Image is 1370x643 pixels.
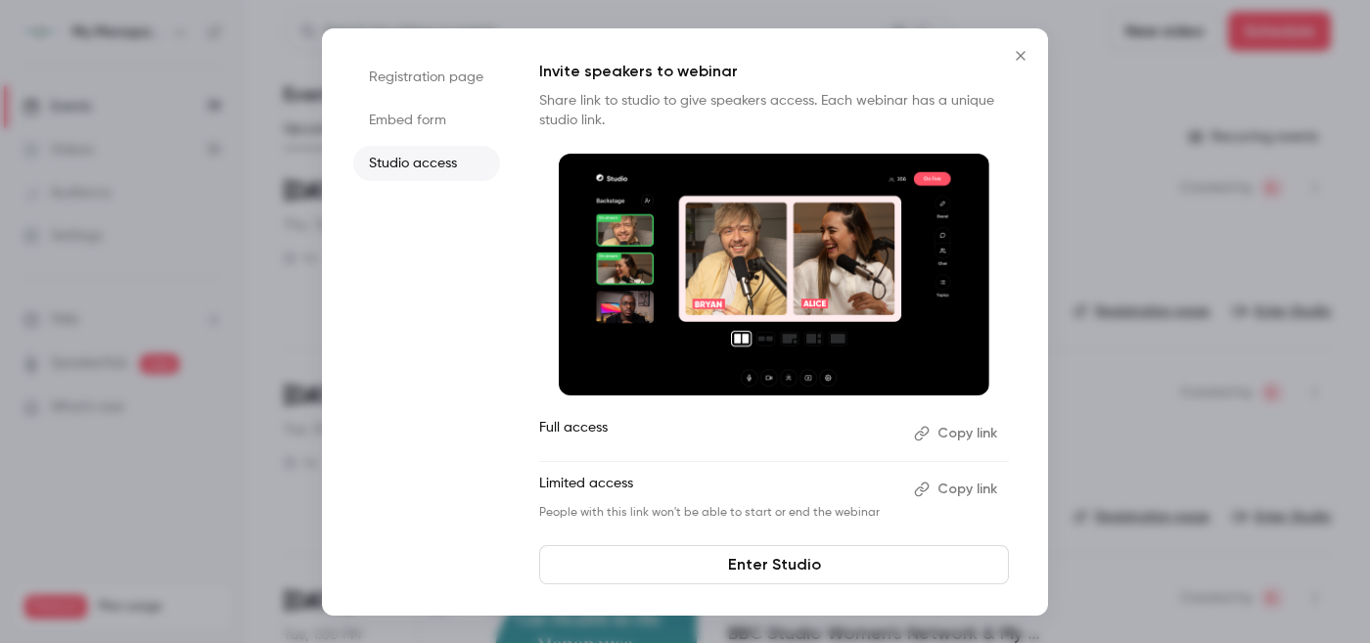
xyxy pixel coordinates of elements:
[906,418,1009,449] button: Copy link
[559,154,989,396] img: Invite speakers to webinar
[353,103,500,138] li: Embed form
[539,60,1009,83] p: Invite speakers to webinar
[1001,36,1040,75] button: Close
[353,146,500,181] li: Studio access
[539,474,898,505] p: Limited access
[539,418,898,449] p: Full access
[539,505,898,521] p: People with this link won't be able to start or end the webinar
[539,91,1009,130] p: Share link to studio to give speakers access. Each webinar has a unique studio link.
[539,545,1009,584] a: Enter Studio
[353,60,500,95] li: Registration page
[906,474,1009,505] button: Copy link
